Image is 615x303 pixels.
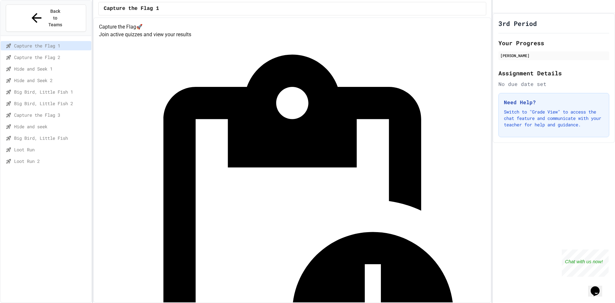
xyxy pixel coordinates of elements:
[14,65,89,72] span: Hide and Seek 1
[498,38,609,47] h2: Your Progress
[14,135,89,141] span: Big Bird, Little Fish
[14,42,89,49] span: Capture the Flag 1
[6,4,86,32] button: Back to Teams
[99,23,486,31] h4: Capture the Flag 🚀
[504,98,604,106] h3: Need Help?
[14,123,89,130] span: Hide and seek
[14,112,89,118] span: Capture the Flag 3
[498,19,537,28] h1: 3rd Period
[99,31,486,38] p: Join active quizzes and view your results
[14,77,89,84] span: Hide and Seek 2
[48,8,63,28] span: Back to Teams
[14,146,89,153] span: Loot Run
[498,80,609,88] div: No due date set
[498,69,609,78] h2: Assignment Details
[562,249,609,277] iframe: chat widget
[104,5,159,13] span: Capture the Flag 1
[14,88,89,95] span: Big Bird, Little Fish 1
[14,100,89,107] span: Big Bird, Little Fish 2
[14,158,89,164] span: Loot Run 2
[14,54,89,61] span: Capture the Flag 2
[504,109,604,128] p: Switch to "Grade View" to access the chat feature and communicate with your teacher for help and ...
[588,277,609,297] iframe: chat widget
[500,53,607,58] div: [PERSON_NAME]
